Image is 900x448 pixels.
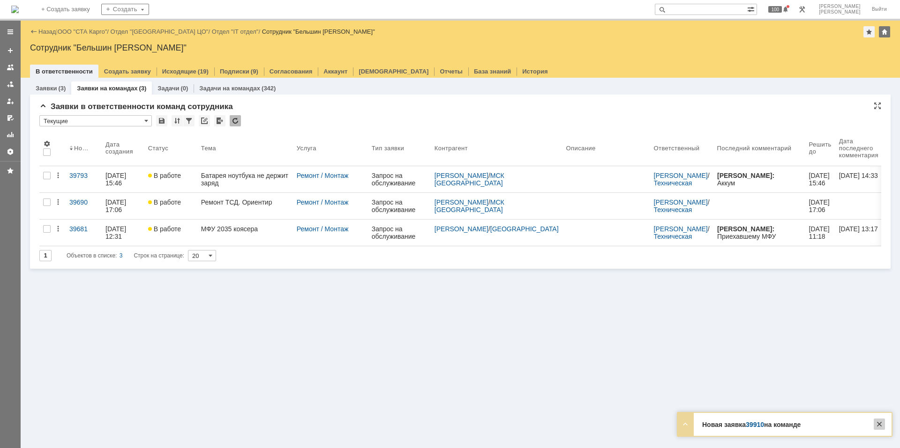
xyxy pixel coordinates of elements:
div: Услуга [297,145,317,152]
div: Действия [54,198,62,206]
div: Экспорт списка [214,115,225,126]
a: В работе [144,193,197,219]
th: Номер [66,130,102,166]
a: В ответственности [36,68,93,75]
span: [DATE] 17:06 [809,198,832,213]
span: [DATE] 15:46 [809,172,832,187]
div: Сохранить вид [156,115,167,126]
a: Ремонт / Монтаж [297,198,348,206]
a: Техническая поддержка [654,206,694,221]
a: [PERSON_NAME] [654,225,708,233]
div: (9) [251,68,258,75]
span: [PERSON_NAME] [819,9,861,15]
a: Заявки на командах [77,85,137,92]
th: Тема [197,130,293,166]
th: Дата создания [102,130,144,166]
div: [DATE] 17:06 [105,198,128,213]
a: 39793 [66,166,102,192]
img: logo [11,6,19,13]
span: 100 [768,6,782,13]
div: Запрос на обслуживание [372,198,427,213]
a: История [522,68,547,75]
span: [PERSON_NAME] [819,4,861,9]
a: Запрос на обслуживание [368,193,431,219]
a: [PERSON_NAME] [435,225,488,233]
a: Создать заявку [104,68,151,75]
th: Статус [144,130,197,166]
a: Исходящие [162,68,196,75]
a: Ремонт / Монтаж [297,172,348,179]
div: МФУ 2035 коясера [201,225,289,233]
a: [DATE] 15:46 [805,166,835,192]
div: Контрагент [435,145,468,152]
a: [PERSON_NAME] [435,198,488,206]
div: Создать [101,4,149,15]
a: База знаний [474,68,511,75]
strong: Новая заявка на команде [702,421,801,428]
div: Запрос на обслуживание [372,225,427,240]
div: / [435,225,559,233]
a: МСК [GEOGRAPHIC_DATA] [435,172,506,187]
span: [DATE] 11:18 [809,225,832,240]
a: Ремонт ТСД. Ориентир [197,193,293,219]
div: Запрос на обслуживание [372,172,427,187]
div: (3) [58,85,66,92]
a: Техническая поддержка [654,179,694,194]
a: Запрос на обслуживание [368,166,431,192]
div: 39681 [69,225,98,233]
a: [DEMOGRAPHIC_DATA] [359,68,428,75]
a: Отчеты [3,127,18,142]
a: [PERSON_NAME] [654,198,708,206]
div: (19) [198,68,209,75]
a: В работе [144,220,197,246]
span: Заявки в ответственности команд сотрудника [39,102,233,111]
div: Фильтрация... [183,115,195,126]
div: Батарея ноутбука не держит заряд [201,172,289,187]
a: [GEOGRAPHIC_DATA] [490,225,559,233]
a: МСК [GEOGRAPHIC_DATA] [435,198,506,213]
th: Услуга [293,130,368,166]
a: Отдел "IT отдел" [212,28,259,35]
a: [DATE] 14:33 [835,166,890,192]
div: Решить до [809,141,832,155]
a: Отдел "[GEOGRAPHIC_DATA] ЦО" [111,28,209,35]
a: Мои согласования [3,110,18,125]
a: Заявки в моей ответственности [3,77,18,92]
a: МФУ 2035 коясера [197,220,293,246]
th: Тип заявки [368,130,431,166]
div: [DATE] 13:17 [839,225,878,233]
div: Добавить в избранное [863,26,875,37]
div: Номер [74,145,90,152]
a: Ремонт / Монтаж [297,225,348,233]
div: Сотрудник "Бельшин [PERSON_NAME]" [30,43,891,52]
a: [PERSON_NAME] [435,172,488,179]
a: Перейти на домашнюю страницу [11,6,19,13]
div: Статус [148,145,169,152]
div: Дата создания [105,141,133,155]
div: На всю страницу [874,102,881,110]
div: / [111,28,212,35]
th: Ответственный [650,130,713,166]
div: | [56,28,57,35]
a: Техническая поддержка [654,233,694,248]
div: Сотрудник "Бельшин [PERSON_NAME]" [262,28,375,35]
div: / [435,172,559,187]
span: В работе [148,225,181,233]
span: В работе [148,198,181,206]
div: / [212,28,262,35]
a: [DATE] 15:46 [102,166,144,192]
div: Сортировка... [172,115,183,126]
div: (0) [180,85,188,92]
span: Настройки [43,140,51,147]
a: Назад [38,28,56,35]
span: В работе [148,172,181,179]
a: Задачи на командах [199,85,260,92]
div: Закрыть [874,419,885,430]
a: Заявки на командах [3,60,18,75]
div: Тип заявки [372,145,406,152]
a: В работе [144,166,197,192]
div: Дата последнего комментария [839,138,878,159]
div: Ответственный [654,145,700,152]
a: Подписки [220,68,249,75]
a: [DATE] 11:18 [805,220,835,246]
